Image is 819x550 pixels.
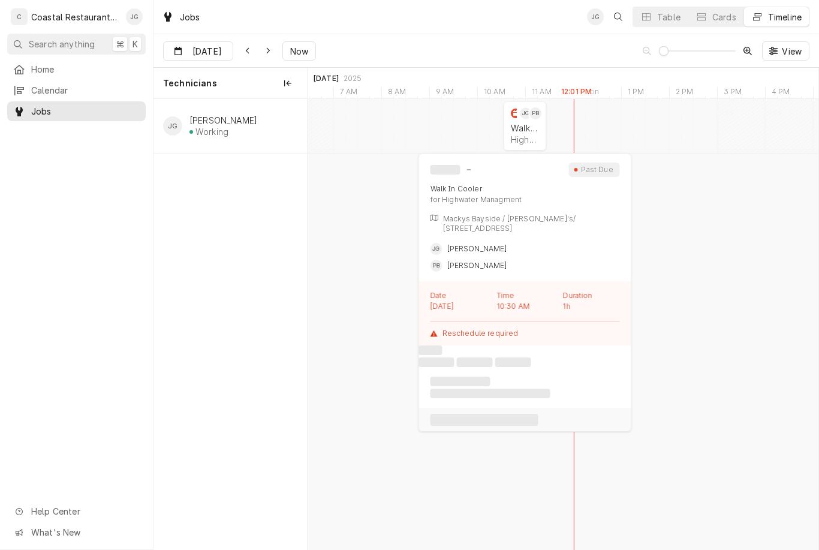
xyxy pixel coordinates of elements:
[496,291,514,300] p: Time
[381,87,412,100] div: 8 AM
[563,302,570,311] p: 1h
[7,59,146,79] a: Home
[31,505,138,518] span: Help Center
[447,244,507,253] span: [PERSON_NAME]
[525,87,558,100] div: 11 AM
[561,87,592,97] label: 12:01 PM
[520,107,532,119] div: JG
[621,87,651,100] div: 1 PM
[520,107,532,119] div: James Gatton's Avatar
[288,45,311,58] span: Now
[344,74,362,83] div: 2025
[418,357,454,367] span: ‌
[511,134,539,145] div: Highwater Managment | [GEOGRAPHIC_DATA], 21842
[430,165,460,175] span: ‌
[657,11,681,23] div: Table
[529,107,541,119] div: PB
[430,291,447,300] p: Date
[609,7,628,26] button: Open search
[762,41,809,61] button: View
[430,195,620,205] div: for Highwater Managment
[779,45,804,58] span: View
[163,41,233,61] button: [DATE]
[153,99,307,550] div: left
[495,357,531,367] span: ‌
[442,329,519,338] span: Reschedule required
[430,414,538,426] span: ‌
[282,41,316,61] button: Now
[189,115,257,125] div: [PERSON_NAME]
[116,38,124,50] span: ⌘
[29,38,95,50] span: Search anything
[163,116,182,136] div: James Gatton's Avatar
[443,214,620,233] p: Mackys Bayside / [PERSON_NAME]'s/ [STREET_ADDRESS]
[457,357,493,367] span: ‌
[430,302,454,311] p: [DATE]
[511,123,539,133] div: Walk In Cooler
[31,11,119,23] div: Coastal Restaurant Repair
[768,11,802,23] div: Timeline
[11,8,28,25] div: C
[580,165,615,175] div: Past Due
[430,243,442,255] div: James Gatton's Avatar
[126,8,143,25] div: James Gatton's Avatar
[7,34,146,55] button: Search anything⌘K
[587,8,604,25] div: JG
[430,243,442,255] div: JG
[712,11,736,23] div: Cards
[7,80,146,100] a: Calendar
[429,87,460,100] div: 9 AM
[153,68,307,99] div: Technicians column. SPACE for context menu
[430,260,442,272] div: Phill Blush's Avatar
[133,38,138,50] span: K
[529,107,541,119] div: Phill Blush's Avatar
[418,345,442,355] span: ‌
[669,87,700,100] div: 2 PM
[31,105,140,118] span: Jobs
[31,63,140,76] span: Home
[430,389,550,398] span: ‌
[447,261,507,270] span: [PERSON_NAME]
[7,101,146,121] a: Jobs
[126,8,143,25] div: JG
[31,84,140,97] span: Calendar
[430,184,482,194] div: Walk In Cooler
[163,116,182,136] div: JG
[563,291,592,300] p: Duration
[587,8,604,25] div: James Gatton's Avatar
[333,87,364,100] div: 7 AM
[308,99,818,550] div: normal
[314,74,339,83] div: [DATE]
[7,522,146,542] a: Go to What's New
[163,77,217,89] span: Technicians
[195,127,228,137] div: Working
[7,501,146,521] a: Go to Help Center
[430,377,490,386] span: ‌
[430,260,442,272] div: PB
[31,526,138,539] span: What's New
[717,87,748,100] div: 3 PM
[496,302,529,311] p: 10:30 AM
[765,87,796,100] div: 4 PM
[477,87,511,100] div: 10 AM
